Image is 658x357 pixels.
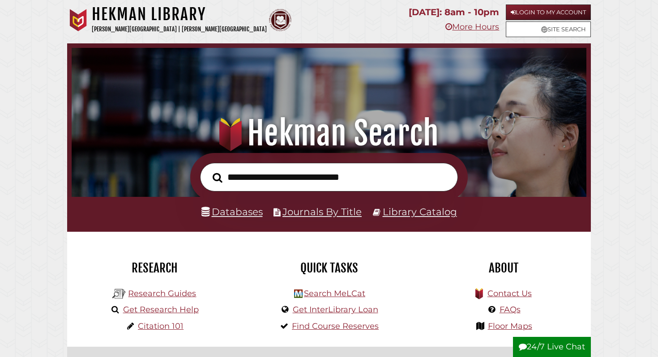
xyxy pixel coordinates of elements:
[92,24,267,34] p: [PERSON_NAME][GEOGRAPHIC_DATA] | [PERSON_NAME][GEOGRAPHIC_DATA]
[201,206,263,217] a: Databases
[248,260,410,276] h2: Quick Tasks
[383,206,457,217] a: Library Catalog
[269,9,291,31] img: Calvin Theological Seminary
[74,260,235,276] h2: Research
[423,260,584,276] h2: About
[282,206,362,217] a: Journals By Title
[138,321,184,331] a: Citation 101
[128,289,196,298] a: Research Guides
[92,4,267,24] h1: Hekman Library
[123,305,199,314] a: Get Research Help
[488,321,532,331] a: Floor Maps
[506,4,591,20] a: Login to My Account
[293,305,378,314] a: Get InterLibrary Loan
[81,114,577,153] h1: Hekman Search
[506,21,591,37] a: Site Search
[67,9,90,31] img: Calvin University
[304,289,365,298] a: Search MeLCat
[445,22,499,32] a: More Hours
[409,4,499,20] p: [DATE]: 8am - 10pm
[294,289,303,298] img: Hekman Library Logo
[213,172,222,183] i: Search
[208,170,227,185] button: Search
[500,305,521,314] a: FAQs
[487,289,532,298] a: Contact Us
[112,287,126,301] img: Hekman Library Logo
[292,321,379,331] a: Find Course Reserves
